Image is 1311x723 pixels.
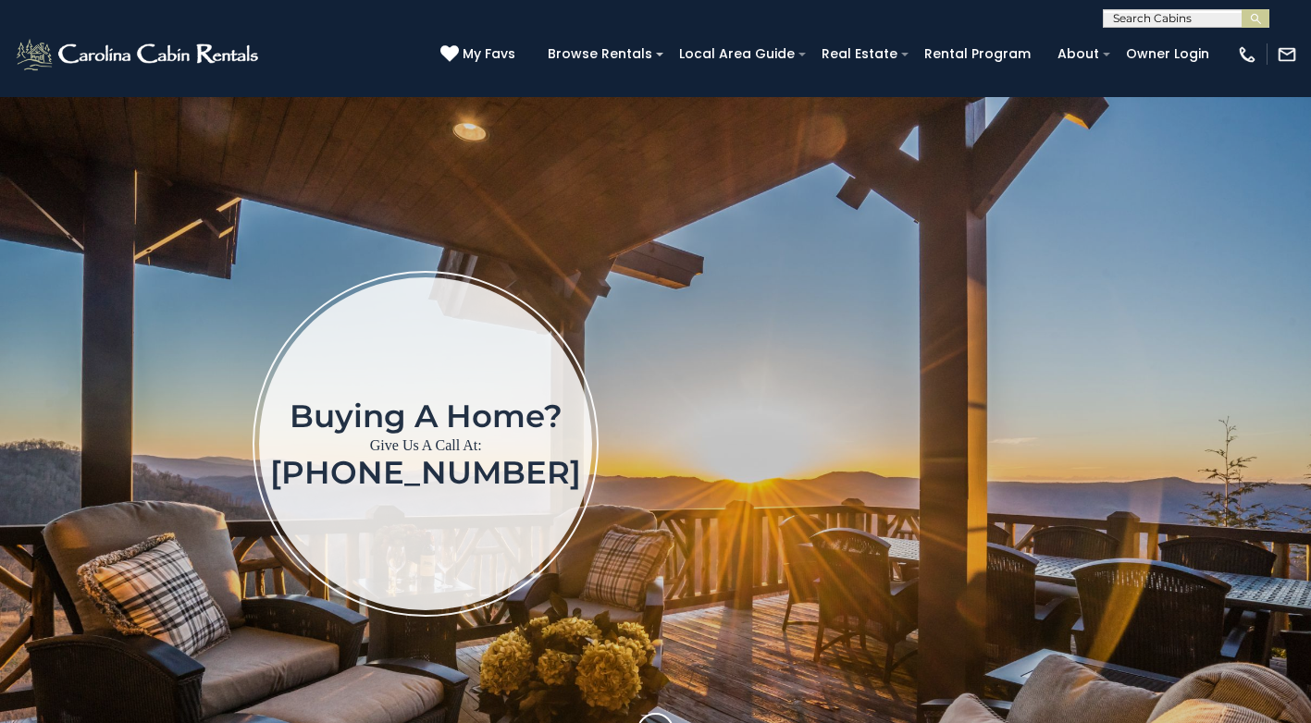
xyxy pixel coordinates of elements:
a: Owner Login [1117,40,1218,68]
a: Browse Rentals [538,40,662,68]
p: Give Us A Call At: [270,433,581,459]
a: [PHONE_NUMBER] [270,453,581,492]
a: About [1048,40,1108,68]
img: mail-regular-white.png [1277,44,1297,65]
a: Local Area Guide [670,40,804,68]
a: Real Estate [812,40,907,68]
a: My Favs [440,44,520,65]
a: Rental Program [915,40,1040,68]
span: My Favs [463,44,515,64]
img: phone-regular-white.png [1237,44,1257,65]
img: White-1-2.png [14,36,264,73]
iframe: New Contact Form [824,194,1284,692]
h1: Buying a home? [270,399,581,433]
